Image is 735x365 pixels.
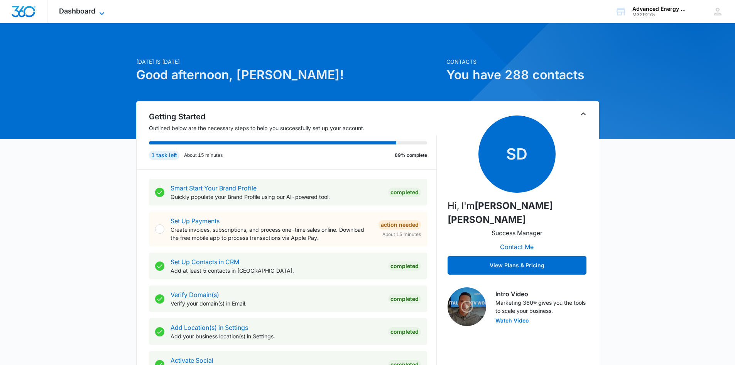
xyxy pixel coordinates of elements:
[388,327,421,336] div: Completed
[495,318,529,323] button: Watch Video
[478,115,556,193] span: SD
[448,287,486,326] img: Intro Video
[171,258,239,266] a: Set Up Contacts in CRM
[171,324,248,331] a: Add Location(s) in Settings
[136,66,442,84] h1: Good afternoon, [PERSON_NAME]!
[388,188,421,197] div: Completed
[446,66,599,84] h1: You have 288 contacts
[632,6,689,12] div: account name
[388,261,421,271] div: Completed
[184,152,223,159] p: About 15 minutes
[171,184,257,192] a: Smart Start Your Brand Profile
[171,299,382,307] p: Verify your domain(s) in Email.
[632,12,689,17] div: account id
[59,7,95,15] span: Dashboard
[171,357,213,364] a: Activate Social
[171,226,372,242] p: Create invoices, subscriptions, and process one-time sales online. Download the free mobile app t...
[448,256,586,275] button: View Plans & Pricing
[171,267,382,275] p: Add at least 5 contacts in [GEOGRAPHIC_DATA].
[171,291,219,299] a: Verify Domain(s)
[382,231,421,238] span: About 15 minutes
[378,220,421,229] div: Action Needed
[136,58,442,66] p: [DATE] is [DATE]
[495,289,586,299] h3: Intro Video
[495,299,586,315] p: Marketing 360® gives you the tools to scale your business.
[448,199,586,227] p: Hi, I'm
[149,151,179,160] div: 1 task left
[149,111,437,122] h2: Getting Started
[446,58,599,66] p: Contacts
[395,152,427,159] p: 89% complete
[579,109,588,119] button: Toggle Collapse
[492,228,542,238] p: Success Manager
[388,294,421,304] div: Completed
[149,124,437,132] p: Outlined below are the necessary steps to help you successfully set up your account.
[171,332,382,340] p: Add your business location(s) in Settings.
[492,238,541,256] button: Contact Me
[171,193,382,201] p: Quickly populate your Brand Profile using our AI-powered tool.
[171,217,220,225] a: Set Up Payments
[448,200,553,225] strong: [PERSON_NAME] [PERSON_NAME]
